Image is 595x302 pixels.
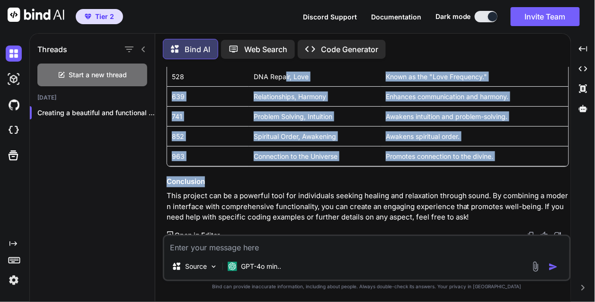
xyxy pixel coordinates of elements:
[6,71,22,87] img: darkAi-studio
[527,231,535,239] img: copy
[37,108,155,118] p: Creating a beautiful and functional heal...
[249,106,381,126] td: Problem Solving, Intuition
[167,176,569,187] h3: Conclusion
[228,262,237,271] img: GPT-4o mini
[167,106,249,126] td: 741
[244,44,287,55] p: Web Search
[163,283,571,290] p: Bind can provide inaccurate information, including about people. Always double-check its answers....
[371,12,421,22] button: Documentation
[541,231,548,239] img: like
[381,86,568,106] td: Enhances communication and harmony.
[381,66,568,86] td: Known as the "Love Frequency."
[249,146,381,166] td: Connection to the Universe
[30,94,155,101] h2: [DATE]
[76,9,123,24] button: premiumTier 2
[185,44,210,55] p: Bind AI
[381,106,568,126] td: Awakens intuition and problem-solving.
[210,263,218,271] img: Pick Models
[167,86,249,106] td: 639
[6,272,22,288] img: settings
[530,261,541,272] img: attachment
[554,231,561,239] img: dislike
[381,126,568,146] td: Awakens spiritual order.
[185,262,207,271] p: Source
[175,230,220,240] p: Open in Editor
[249,66,381,86] td: DNA Repair, Love
[167,66,249,86] td: 528
[321,44,378,55] p: Code Generator
[435,12,471,21] span: Dark mode
[249,86,381,106] td: Relationships, Harmony
[6,46,22,62] img: darkChat
[69,70,127,80] span: Start a new thread
[303,12,357,22] button: Discord Support
[249,126,381,146] td: Spiritual Order, Awakening
[303,13,357,21] span: Discord Support
[167,191,569,223] p: This project can be a powerful tool for individuals seeking healing and relaxation through sound....
[371,13,421,21] span: Documentation
[6,122,22,138] img: cloudideIcon
[167,146,249,166] td: 963
[241,262,281,271] p: GPT-4o min..
[8,8,64,22] img: Bind AI
[167,126,249,146] td: 852
[95,12,114,21] span: Tier 2
[37,44,67,55] h1: Threads
[381,146,568,166] td: Promotes connection to the divine.
[511,7,580,26] button: Invite Team
[549,262,558,272] img: icon
[85,14,91,19] img: premium
[6,97,22,113] img: githubDark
